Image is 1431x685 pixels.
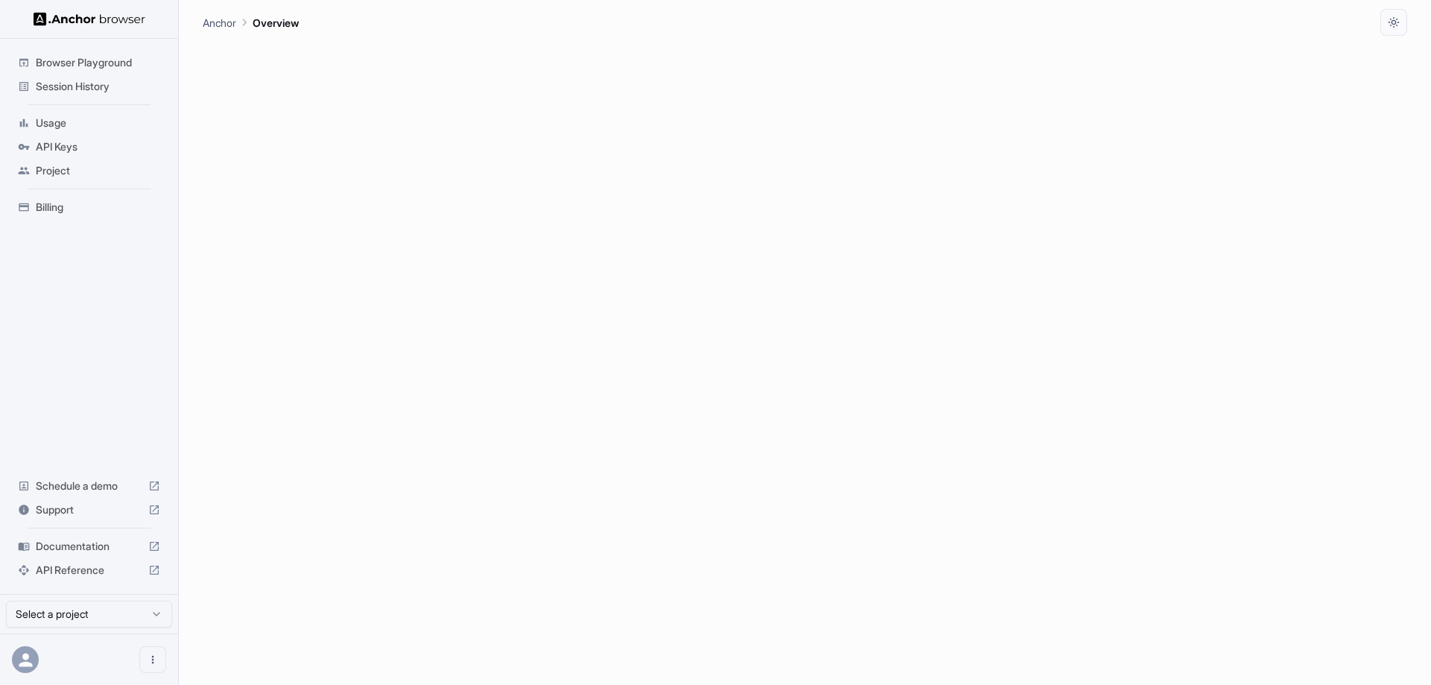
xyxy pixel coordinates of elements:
span: Browser Playground [36,55,160,70]
div: Support [12,498,166,522]
span: Billing [36,200,160,215]
div: API Reference [12,558,166,582]
div: Schedule a demo [12,474,166,498]
p: Anchor [203,15,236,31]
span: Support [36,502,142,517]
div: Documentation [12,534,166,558]
div: Usage [12,111,166,135]
div: API Keys [12,135,166,159]
div: Billing [12,195,166,219]
p: Overview [253,15,299,31]
div: Session History [12,75,166,98]
span: Schedule a demo [36,479,142,493]
span: Documentation [36,539,142,554]
span: Project [36,163,160,178]
div: Browser Playground [12,51,166,75]
span: Session History [36,79,160,94]
span: API Reference [36,563,142,578]
img: Anchor Logo [34,12,145,26]
div: Project [12,159,166,183]
span: Usage [36,116,160,130]
nav: breadcrumb [203,14,299,31]
span: API Keys [36,139,160,154]
button: Open menu [139,646,166,673]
